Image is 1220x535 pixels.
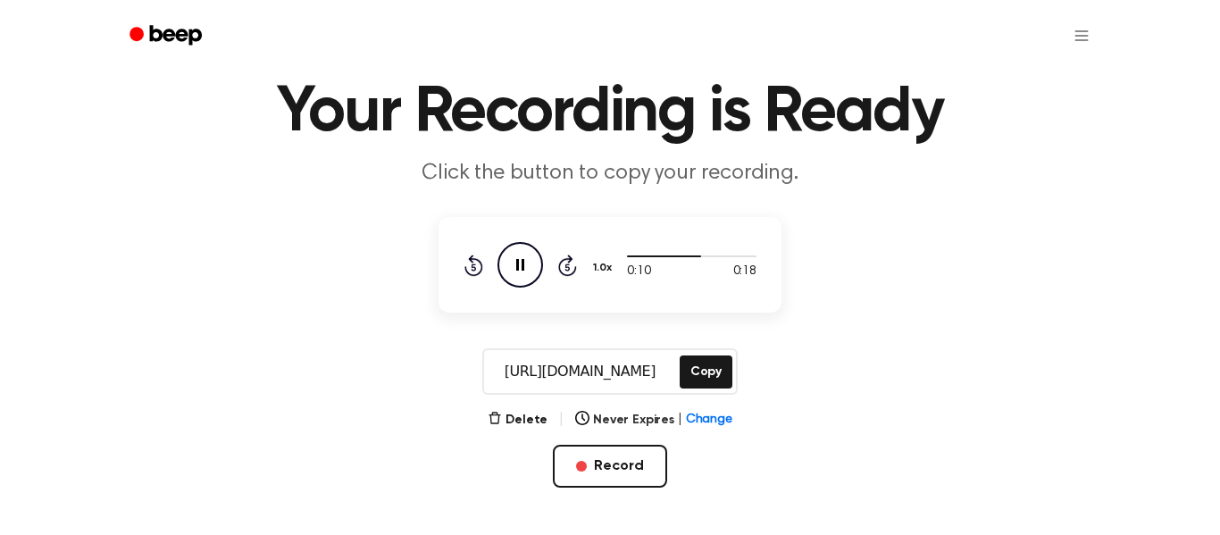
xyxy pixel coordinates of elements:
button: Copy [680,355,732,389]
h1: Your Recording is Ready [153,80,1067,145]
span: 0:18 [733,263,756,281]
button: Delete [488,411,547,430]
button: 1.0x [591,253,618,283]
span: | [678,411,682,430]
button: Never Expires|Change [575,411,732,430]
span: | [558,409,564,431]
span: Change [686,411,732,430]
p: Click the button to copy your recording. [267,159,953,188]
span: 0:10 [627,263,650,281]
a: Beep [117,19,218,54]
button: Record [553,445,666,488]
button: Open menu [1060,14,1103,57]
